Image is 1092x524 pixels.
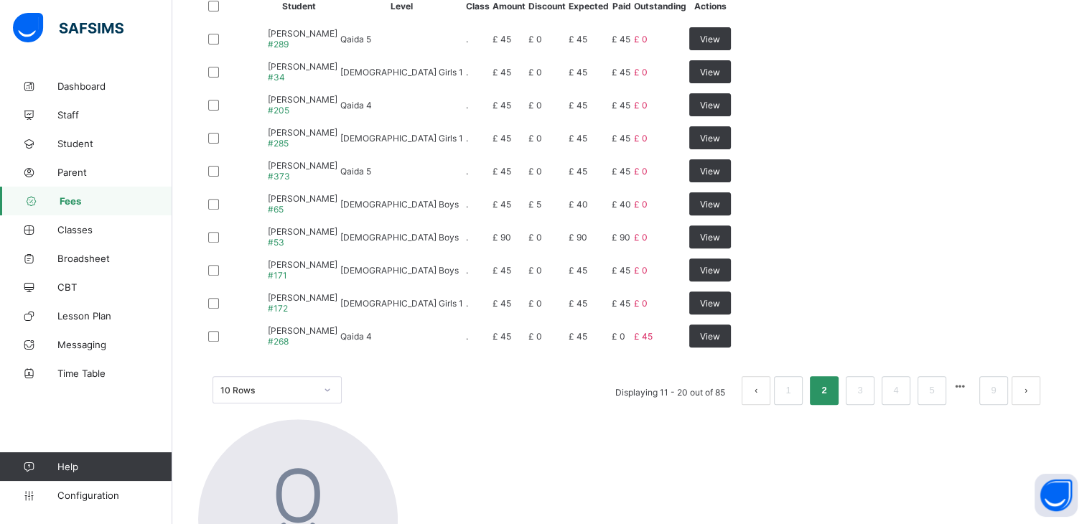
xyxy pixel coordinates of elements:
[340,298,463,309] span: [DEMOGRAPHIC_DATA] Girls 1
[268,336,289,347] span: #268
[612,34,630,45] span: £ 45
[268,259,337,270] span: [PERSON_NAME]
[925,381,938,400] a: 5
[57,339,172,350] span: Messaging
[634,67,648,78] span: £ 0
[700,166,720,177] span: View
[918,376,946,405] li: 5
[528,67,542,78] span: £ 0
[220,385,315,396] div: 10 Rows
[612,67,630,78] span: £ 45
[700,331,720,342] span: View
[569,331,587,342] span: £ 45
[528,232,542,243] span: £ 0
[1012,376,1040,405] button: next page
[634,298,648,309] span: £ 0
[466,199,468,210] span: .
[466,133,468,144] span: .
[466,166,468,177] span: .
[57,80,172,92] span: Dashboard
[268,171,290,182] span: #373
[340,166,371,177] span: Qaida 5
[493,100,511,111] span: £ 45
[569,265,587,276] span: £ 45
[742,376,770,405] li: 上一页
[340,232,459,243] span: [DEMOGRAPHIC_DATA] Boys
[612,232,630,243] span: £ 90
[57,253,172,264] span: Broadsheet
[569,67,587,78] span: £ 45
[700,232,720,243] span: View
[889,381,902,400] a: 4
[700,298,720,309] span: View
[569,100,587,111] span: £ 45
[569,199,588,210] span: £ 40
[528,133,542,144] span: £ 0
[493,166,511,177] span: £ 45
[634,100,648,111] span: £ 0
[466,331,468,342] span: .
[634,133,648,144] span: £ 0
[810,376,839,405] li: 2
[57,310,172,322] span: Lesson Plan
[1012,376,1040,405] li: 下一页
[268,61,337,72] span: [PERSON_NAME]
[57,461,172,472] span: Help
[268,160,337,171] span: [PERSON_NAME]
[268,270,287,281] span: #171
[13,13,123,43] img: safsims
[268,72,285,83] span: #34
[569,232,587,243] span: £ 90
[612,133,630,144] span: £ 45
[781,381,795,400] a: 1
[268,226,337,237] span: [PERSON_NAME]
[528,34,542,45] span: £ 0
[268,94,337,105] span: [PERSON_NAME]
[634,265,648,276] span: £ 0
[700,67,720,78] span: View
[700,34,720,45] span: View
[700,265,720,276] span: View
[57,490,172,501] span: Configuration
[700,133,720,144] span: View
[340,199,459,210] span: [DEMOGRAPHIC_DATA] Boys
[57,138,172,149] span: Student
[986,381,1000,400] a: 9
[950,376,970,396] li: 向后 5 页
[528,100,542,111] span: £ 0
[340,265,459,276] span: [DEMOGRAPHIC_DATA] Boys
[493,232,511,243] span: £ 90
[340,34,371,45] span: Qaida 5
[466,232,468,243] span: .
[268,193,337,204] span: [PERSON_NAME]
[268,39,289,50] span: #289
[466,298,468,309] span: .
[569,298,587,309] span: £ 45
[528,331,542,342] span: £ 0
[634,34,648,45] span: £ 0
[528,265,542,276] span: £ 0
[774,376,803,405] li: 1
[493,331,511,342] span: £ 45
[493,34,511,45] span: £ 45
[466,265,468,276] span: .
[493,298,511,309] span: £ 45
[569,133,587,144] span: £ 45
[612,100,630,111] span: £ 45
[57,224,172,235] span: Classes
[882,376,910,405] li: 4
[340,133,463,144] span: [DEMOGRAPHIC_DATA] Girls 1
[268,28,337,39] span: [PERSON_NAME]
[57,281,172,293] span: CBT
[634,232,648,243] span: £ 0
[569,34,587,45] span: £ 45
[700,199,720,210] span: View
[340,331,372,342] span: Qaida 4
[846,376,874,405] li: 3
[268,325,337,336] span: [PERSON_NAME]
[528,166,542,177] span: £ 0
[612,331,625,342] span: £ 0
[57,368,172,379] span: Time Table
[605,376,736,405] li: Displaying 11 - 20 out of 85
[742,376,770,405] button: prev page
